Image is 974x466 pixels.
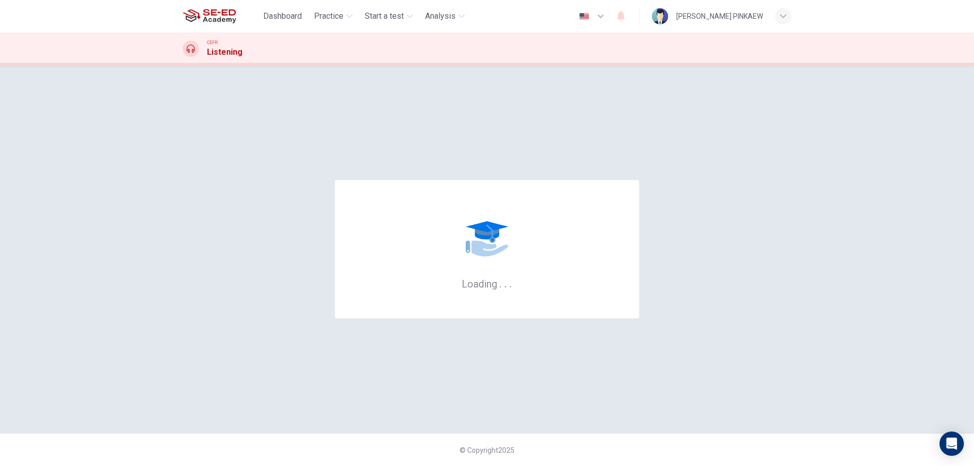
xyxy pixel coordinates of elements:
[578,13,590,20] img: en
[259,7,306,25] button: Dashboard
[207,39,218,46] span: CEFR
[365,10,404,22] span: Start a test
[460,446,514,454] span: © Copyright 2025
[676,10,763,22] div: [PERSON_NAME] PINKAEW
[263,10,302,22] span: Dashboard
[425,10,456,22] span: Analysis
[314,10,343,22] span: Practice
[310,7,357,25] button: Practice
[499,274,502,291] h6: .
[504,274,507,291] h6: .
[361,7,417,25] button: Start a test
[183,6,259,26] a: SE-ED Academy logo
[462,277,512,290] h6: Loading
[183,6,236,26] img: SE-ED Academy logo
[421,7,469,25] button: Analysis
[207,46,242,58] h1: Listening
[940,432,964,456] div: Open Intercom Messenger
[509,274,512,291] h6: .
[652,8,668,24] img: Profile picture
